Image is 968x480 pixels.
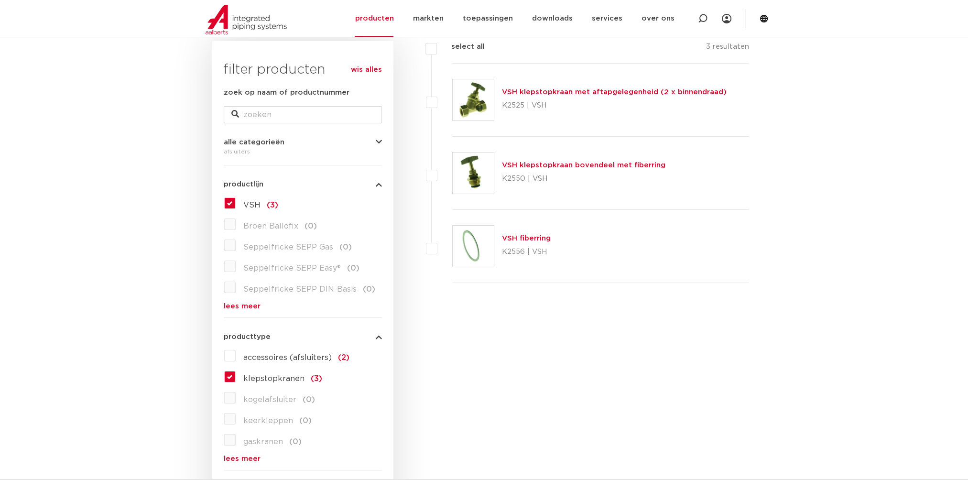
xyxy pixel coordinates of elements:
[706,41,749,56] p: 3 resultaten
[243,354,332,361] span: accessoires (afsluiters)
[243,438,283,446] span: gaskranen
[267,201,278,209] span: (3)
[224,333,271,340] span: producttype
[224,60,382,79] h3: filter producten
[243,285,357,293] span: Seppelfricke SEPP DIN-Basis
[305,222,317,230] span: (0)
[502,98,727,113] p: K2525 | VSH
[224,333,382,340] button: producttype
[437,41,485,53] label: select all
[243,243,333,251] span: Seppelfricke SEPP Gas
[243,417,293,425] span: keerkleppen
[243,396,296,404] span: kogelafsluiter
[311,375,322,382] span: (3)
[289,438,302,446] span: (0)
[299,417,312,425] span: (0)
[224,106,382,123] input: zoeken
[243,222,298,230] span: Broen Ballofix
[453,226,494,267] img: Thumbnail for VSH fiberring
[453,79,494,120] img: Thumbnail for VSH klepstopkraan met aftapgelegenheid (2 x binnendraad)
[453,153,494,194] img: Thumbnail for VSH klepstopkraan bovendeel met fiberring
[224,87,349,98] label: zoek op naam of productnummer
[243,375,305,382] span: klepstopkranen
[502,88,727,96] a: VSH klepstopkraan met aftapgelegenheid (2 x binnendraad)
[224,303,382,310] a: lees meer
[303,396,315,404] span: (0)
[347,264,359,272] span: (0)
[363,285,375,293] span: (0)
[224,181,382,188] button: productlijn
[351,64,382,76] a: wis alles
[243,201,261,209] span: VSH
[502,235,551,242] a: VSH fiberring
[502,244,551,260] p: K2556 | VSH
[502,162,665,169] a: VSH klepstopkraan bovendeel met fiberring
[224,181,263,188] span: productlijn
[224,455,382,462] a: lees meer
[502,171,665,186] p: K2550 | VSH
[224,139,284,146] span: alle categorieën
[243,264,341,272] span: Seppelfricke SEPP Easy®
[224,146,382,157] div: afsluiters
[224,139,382,146] button: alle categorieën
[339,243,352,251] span: (0)
[338,354,349,361] span: (2)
